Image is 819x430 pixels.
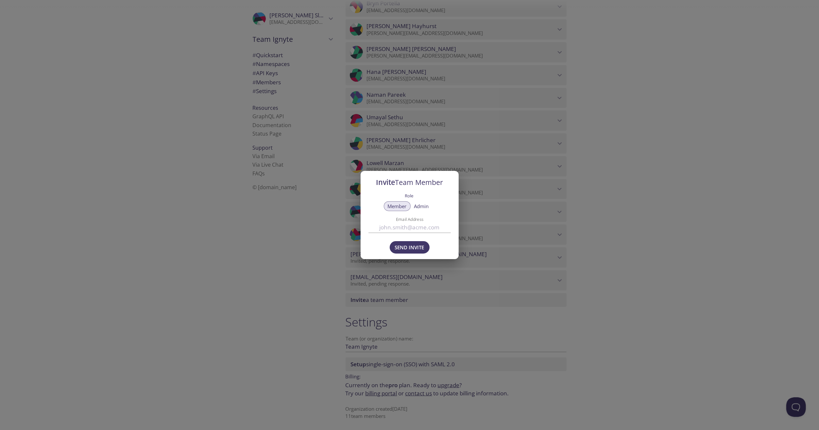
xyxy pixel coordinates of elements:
span: Team Member [395,177,443,187]
button: Member [384,201,411,211]
label: Email Address [379,217,440,222]
label: Role [405,191,413,200]
span: Send Invite [395,243,424,252]
button: Admin [410,201,433,211]
button: Send Invite [390,241,430,254]
input: john.smith@acme.com [368,222,451,233]
span: Invite [376,177,443,187]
